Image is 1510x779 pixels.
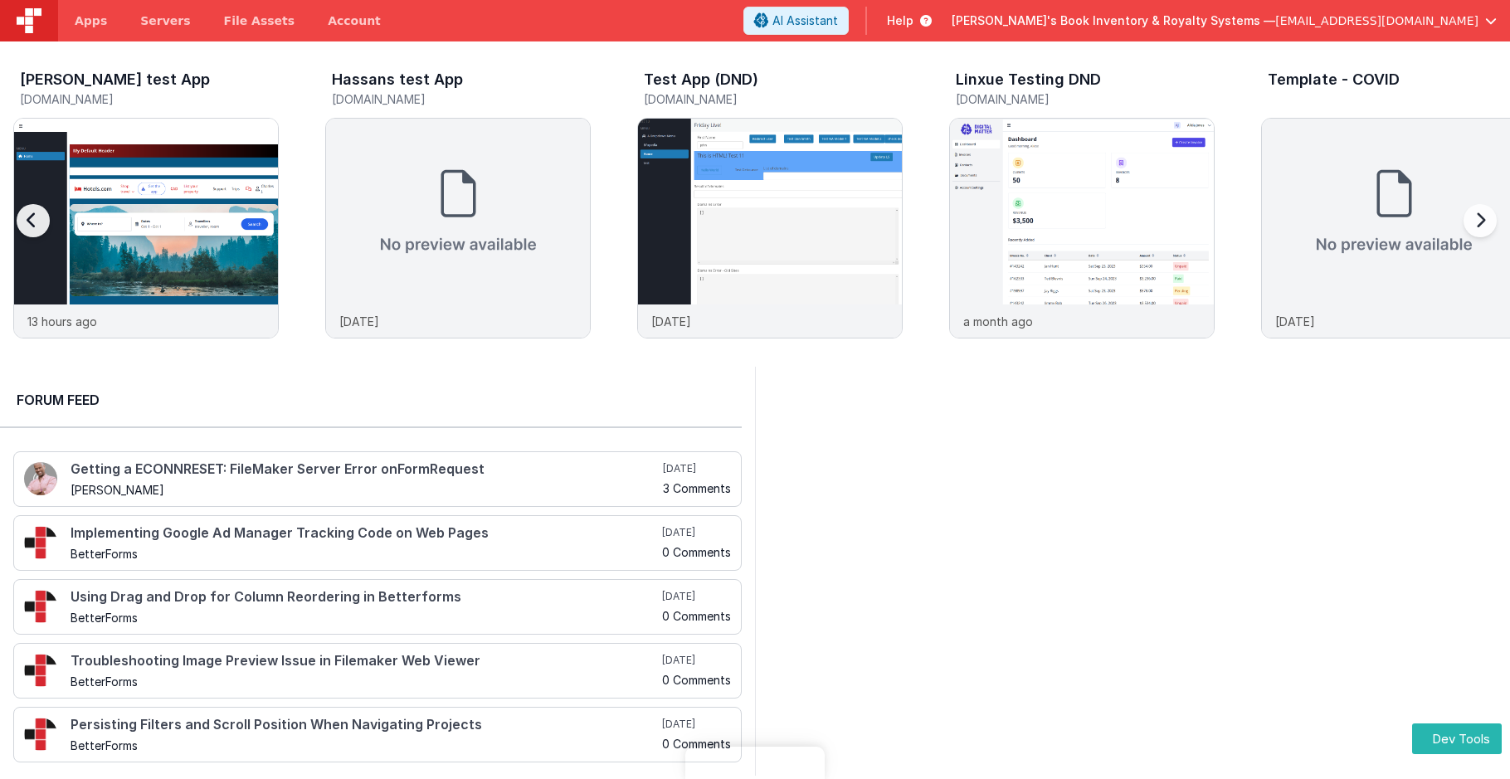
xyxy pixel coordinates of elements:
[24,718,57,751] img: 295_2.png
[339,313,379,330] p: [DATE]
[224,12,295,29] span: File Assets
[662,590,731,603] h5: [DATE]
[75,12,107,29] span: Apps
[1268,71,1400,88] h3: Template - COVID
[644,71,758,88] h3: Test App (DND)
[13,643,742,699] a: Troubleshooting Image Preview Issue in Filemaker Web Viewer BetterForms [DATE] 0 Comments
[20,71,210,88] h3: [PERSON_NAME] test App
[743,7,849,35] button: AI Assistant
[662,526,731,539] h5: [DATE]
[17,390,725,410] h2: Forum Feed
[952,12,1275,29] span: [PERSON_NAME]'s Book Inventory & Royalty Systems —
[956,93,1215,105] h5: [DOMAIN_NAME]
[24,590,57,623] img: 295_2.png
[662,546,731,558] h5: 0 Comments
[71,526,659,541] h4: Implementing Google Ad Manager Tracking Code on Web Pages
[71,675,659,688] h5: BetterForms
[1275,12,1478,29] span: [EMAIL_ADDRESS][DOMAIN_NAME]
[651,313,691,330] p: [DATE]
[13,579,742,635] a: Using Drag and Drop for Column Reordering in Betterforms BetterForms [DATE] 0 Comments
[772,12,838,29] span: AI Assistant
[71,718,659,733] h4: Persisting Filters and Scroll Position When Navigating Projects
[662,738,731,750] h5: 0 Comments
[13,707,742,762] a: Persisting Filters and Scroll Position When Navigating Projects BetterForms [DATE] 0 Comments
[13,451,742,507] a: Getting a ECONNRESET: FileMaker Server Error onFormRequest [PERSON_NAME] [DATE] 3 Comments
[963,313,1033,330] p: a month ago
[71,548,659,560] h5: BetterForms
[140,12,190,29] span: Servers
[662,610,731,622] h5: 0 Comments
[20,93,279,105] h5: [DOMAIN_NAME]
[956,71,1101,88] h3: Linxue Testing DND
[71,611,659,624] h5: BetterForms
[663,462,731,475] h5: [DATE]
[663,482,731,494] h5: 3 Comments
[71,654,659,669] h4: Troubleshooting Image Preview Issue in Filemaker Web Viewer
[952,12,1497,29] button: [PERSON_NAME]'s Book Inventory & Royalty Systems — [EMAIL_ADDRESS][DOMAIN_NAME]
[1412,723,1502,754] button: Dev Tools
[71,462,660,477] h4: Getting a ECONNRESET: FileMaker Server Error onFormRequest
[662,654,731,667] h5: [DATE]
[24,526,57,559] img: 295_2.png
[644,93,903,105] h5: [DOMAIN_NAME]
[13,515,742,571] a: Implementing Google Ad Manager Tracking Code on Web Pages BetterForms [DATE] 0 Comments
[662,674,731,686] h5: 0 Comments
[332,71,463,88] h3: Hassans test App
[1275,313,1315,330] p: [DATE]
[71,590,659,605] h4: Using Drag and Drop for Column Reordering in Betterforms
[71,739,659,752] h5: BetterForms
[24,654,57,687] img: 295_2.png
[662,718,731,731] h5: [DATE]
[24,462,57,495] img: 411_2.png
[887,12,913,29] span: Help
[332,93,591,105] h5: [DOMAIN_NAME]
[71,484,660,496] h5: [PERSON_NAME]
